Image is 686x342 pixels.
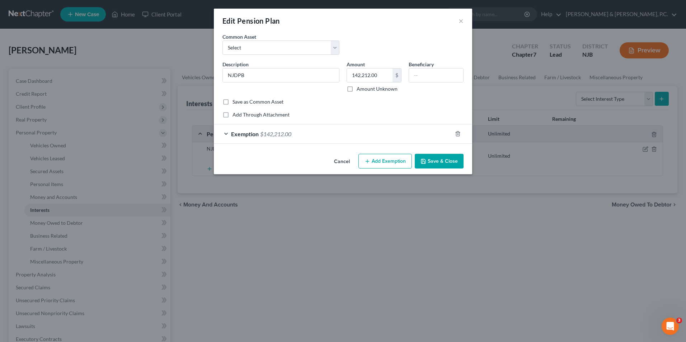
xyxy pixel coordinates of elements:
input: Describe... [223,68,339,82]
label: Beneficiary [409,61,434,68]
label: Save as Common Asset [232,98,283,105]
iframe: Intercom live chat [662,318,679,335]
button: Cancel [328,155,356,169]
div: $ [393,68,401,82]
div: Edit Pension Plan [222,16,280,26]
button: Add Exemption [358,154,412,169]
input: -- [409,68,463,82]
label: Amount [347,61,365,68]
span: Description [222,61,249,67]
button: Save & Close [415,154,464,169]
input: 0.00 [347,68,393,82]
span: Exemption [231,130,259,137]
label: Add Through Attachment [232,111,290,118]
label: Amount Unknown [357,85,398,92]
label: Common Asset [222,33,256,41]
span: 3 [676,318,682,323]
button: × [459,16,464,25]
span: $142,212.00 [260,130,291,137]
